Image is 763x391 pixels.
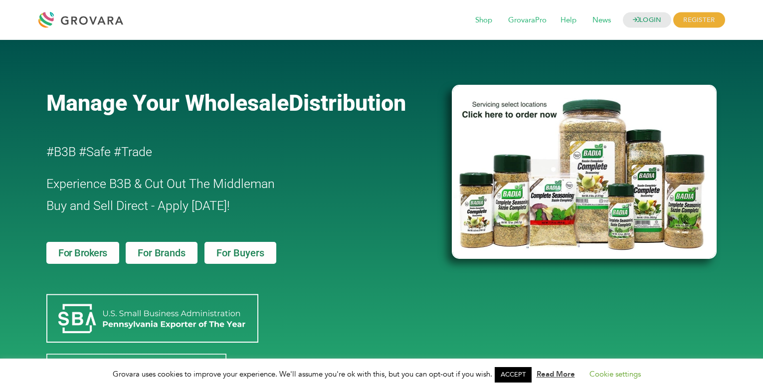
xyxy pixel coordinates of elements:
[589,369,641,379] a: Cookie settings
[113,369,651,379] span: Grovara uses cookies to improve your experience. We'll assume you're ok with this, but you can op...
[468,15,499,26] a: Shop
[554,15,583,26] a: Help
[46,141,394,163] h2: #B3B #Safe #Trade
[204,242,276,264] a: For Buyers
[468,11,499,30] span: Shop
[216,248,264,258] span: For Buyers
[501,15,554,26] a: GrovaraPro
[585,15,618,26] a: News
[58,248,107,258] span: For Brokers
[46,198,230,213] span: Buy and Sell Direct - Apply [DATE]!
[46,177,275,191] span: Experience B3B & Cut Out The Middleman
[46,90,435,116] a: Manage Your WholesaleDistribution
[585,11,618,30] span: News
[501,11,554,30] span: GrovaraPro
[554,11,583,30] span: Help
[138,248,185,258] span: For Brands
[673,12,725,28] span: REGISTER
[289,90,406,116] span: Distribution
[46,242,119,264] a: For Brokers
[623,12,672,28] a: LOGIN
[495,367,532,383] a: ACCEPT
[537,369,575,379] a: Read More
[46,90,289,116] span: Manage Your Wholesale
[126,242,197,264] a: For Brands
